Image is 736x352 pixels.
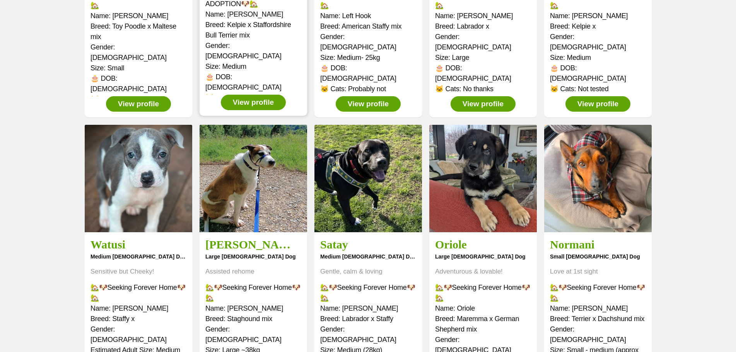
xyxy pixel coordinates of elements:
[106,96,171,112] a: View profile
[435,267,531,277] div: Adventurous & lovable!
[205,267,301,277] div: Assisted rehome
[550,267,646,277] div: Love at 1st sight
[544,125,652,232] img: No photo for Normani
[205,252,301,263] div: large [DEMOGRAPHIC_DATA] Dog
[200,125,307,232] img: No photo for Buddy Holly
[429,125,537,232] img: No photo for Oriole
[314,125,422,232] img: No photo for Satay
[91,238,186,252] h3: Watusi
[220,95,285,110] a: View profile
[320,267,416,277] div: Gentle, calm & loving
[435,238,531,252] h3: Oriole
[335,96,400,112] a: View profile
[91,267,186,277] div: Sensitive but Cheeky!
[320,252,416,263] div: medium [DEMOGRAPHIC_DATA] Dog
[320,238,416,252] h3: Satay
[550,238,646,252] h3: Normani
[91,252,186,263] div: medium [DEMOGRAPHIC_DATA] Dog
[550,252,646,263] div: small [DEMOGRAPHIC_DATA] Dog
[205,238,301,252] h3: [PERSON_NAME]
[435,252,531,263] div: large [DEMOGRAPHIC_DATA] Dog
[85,125,192,232] img: No photo for Watusi
[450,96,515,112] a: View profile
[565,96,630,112] a: View profile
